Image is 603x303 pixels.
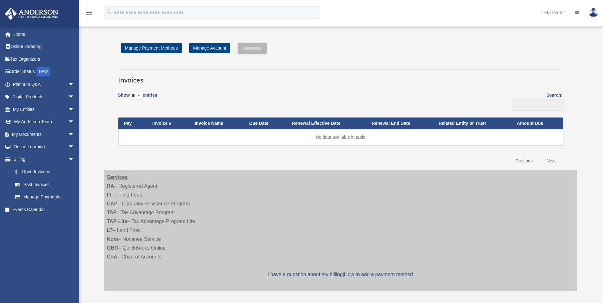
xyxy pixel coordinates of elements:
i: search [106,9,113,15]
strong: CoA [107,254,117,259]
th: Related Entity or Trust: activate to sort column ascending [433,118,511,129]
td: No data available in table [118,129,563,145]
a: $Open Invoices [9,166,78,179]
a: Events Calendar [4,203,84,216]
th: Amount Due: activate to sort column ascending [511,118,563,129]
a: Platinum Q&Aarrow_drop_down [4,78,84,91]
img: Anderson Advisors Platinum Portal [3,8,60,20]
span: arrow_drop_down [68,91,81,104]
span: arrow_drop_down [68,78,81,91]
a: Manage Account [189,43,230,53]
div: – Registered Agent – Filing Fees – Company Assistance Program – Tax Advantage Program – Tax Advan... [104,170,577,291]
span: $ [19,168,22,176]
label: Show entries [118,91,157,106]
a: Home [4,28,84,40]
a: Online Learningarrow_drop_down [4,141,84,153]
th: Pay: activate to sort column descending [118,118,147,129]
a: My Entitiesarrow_drop_down [4,103,84,116]
th: Invoice Name: activate to sort column ascending [189,118,244,129]
span: arrow_drop_down [68,103,81,116]
strong: Nom [107,236,118,242]
i: menu [85,9,93,16]
strong: RA [107,183,114,189]
span: arrow_drop_down [68,153,81,166]
a: Next [542,155,561,167]
a: My Anderson Teamarrow_drop_down [4,116,84,128]
a: Order StatusNEW [4,65,84,78]
h3: Invoices [118,69,563,85]
strong: CAP [107,201,118,206]
th: Invoice #: activate to sort column ascending [147,118,189,129]
strong: Services [107,174,128,180]
img: User Pic [589,8,598,17]
span: arrow_drop_down [68,141,81,154]
strong: LT [107,227,113,233]
th: Renewal End Date: activate to sort column ascending [366,118,433,129]
span: arrow_drop_down [68,116,81,129]
label: Search: [510,91,563,111]
a: menu [85,11,93,16]
th: Renewal Effective Date: activate to sort column ascending [286,118,366,129]
p: | [107,270,574,279]
div: NEW [36,67,50,76]
a: My Documentsarrow_drop_down [4,128,84,141]
select: Showentries [130,92,143,100]
a: Billingarrow_drop_down [4,153,81,166]
a: Previous [511,155,537,167]
a: Digital Productsarrow_drop_down [4,91,84,103]
span: arrow_drop_down [68,128,81,141]
a: Online Ordering [4,40,84,53]
a: Tax Organizers [4,53,84,65]
th: Due Date: activate to sort column ascending [244,118,286,129]
strong: FF [107,192,113,197]
a: I have a question about my billing [267,272,342,277]
a: How to add a payment method [344,272,413,277]
strong: QBO [107,245,118,251]
a: Past Invoices [9,178,81,191]
strong: TAP-Lite [107,219,128,224]
strong: TAP [107,210,117,215]
a: Manage Payment Methods [121,43,182,53]
input: Search: [512,99,565,111]
a: Manage Payments [9,191,81,203]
